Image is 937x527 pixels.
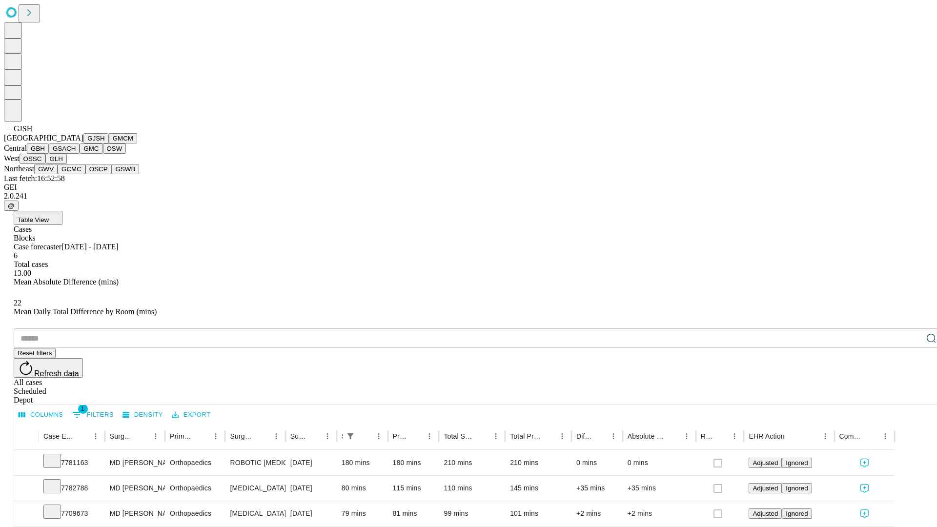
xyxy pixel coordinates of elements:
[14,348,56,358] button: Reset filters
[342,450,383,475] div: 180 mins
[753,510,778,517] span: Adjusted
[43,476,100,501] div: 7782788
[628,501,691,526] div: +2 mins
[14,269,31,277] span: 13.00
[110,501,160,526] div: MD [PERSON_NAME] [PERSON_NAME] Md
[230,432,254,440] div: Surgery Name
[18,216,49,223] span: Table View
[393,501,434,526] div: 81 mins
[576,476,618,501] div: +35 mins
[680,429,693,443] button: Menu
[230,476,280,501] div: [MEDICAL_DATA] [MEDICAL_DATA]
[576,450,618,475] div: 0 mins
[749,483,782,493] button: Adjusted
[4,174,65,182] span: Last fetch: 16:52:58
[607,429,620,443] button: Menu
[149,429,163,443] button: Menu
[109,133,137,143] button: GMCM
[290,450,332,475] div: [DATE]
[120,407,165,423] button: Density
[170,476,220,501] div: Orthopaedics
[19,480,34,497] button: Expand
[230,501,280,526] div: [MEDICAL_DATA] WITH [MEDICAL_DATA] REPAIR
[782,483,812,493] button: Ignored
[14,243,61,251] span: Case forecaster
[169,407,213,423] button: Export
[542,429,555,443] button: Sort
[342,501,383,526] div: 79 mins
[782,458,812,468] button: Ignored
[393,476,434,501] div: 115 mins
[839,432,864,440] div: Comments
[256,429,269,443] button: Sort
[195,429,209,443] button: Sort
[714,429,728,443] button: Sort
[786,485,808,492] span: Ignored
[878,429,892,443] button: Menu
[14,278,119,286] span: Mean Absolute Difference (mins)
[14,211,62,225] button: Table View
[45,154,66,164] button: GLH
[18,349,52,357] span: Reset filters
[4,164,34,173] span: Northeast
[14,124,32,133] span: GJSH
[78,404,88,414] span: 1
[34,164,58,174] button: GWV
[290,476,332,501] div: [DATE]
[110,476,160,501] div: MD [PERSON_NAME] [PERSON_NAME] Md
[103,143,126,154] button: OSW
[393,432,408,440] div: Predicted In Room Duration
[43,432,74,440] div: Case Epic Id
[444,432,474,440] div: Total Scheduled Duration
[20,154,46,164] button: OSSC
[4,201,19,211] button: @
[112,164,140,174] button: GSWB
[83,133,109,143] button: GJSH
[85,164,112,174] button: OSCP
[510,432,541,440] div: Total Predicted Duration
[786,429,799,443] button: Sort
[344,429,357,443] button: Show filters
[19,455,34,472] button: Expand
[170,501,220,526] div: Orthopaedics
[14,251,18,260] span: 6
[593,429,607,443] button: Sort
[510,501,567,526] div: 101 mins
[75,429,89,443] button: Sort
[628,432,665,440] div: Absolute Difference
[321,429,334,443] button: Menu
[16,407,66,423] button: Select columns
[170,450,220,475] div: Orthopaedics
[290,501,332,526] div: [DATE]
[786,510,808,517] span: Ignored
[307,429,321,443] button: Sort
[342,476,383,501] div: 80 mins
[269,429,283,443] button: Menu
[358,429,372,443] button: Sort
[209,429,223,443] button: Menu
[753,485,778,492] span: Adjusted
[170,432,194,440] div: Primary Service
[80,143,102,154] button: GMC
[8,202,15,209] span: @
[749,432,784,440] div: EHR Action
[576,432,592,440] div: Difference
[782,508,812,519] button: Ignored
[61,243,118,251] span: [DATE] - [DATE]
[423,429,436,443] button: Menu
[749,508,782,519] button: Adjusted
[475,429,489,443] button: Sort
[753,459,778,466] span: Adjusted
[628,450,691,475] div: 0 mins
[555,429,569,443] button: Menu
[372,429,386,443] button: Menu
[510,476,567,501] div: 145 mins
[43,450,100,475] div: 7781163
[444,476,500,501] div: 110 mins
[444,450,500,475] div: 210 mins
[489,429,503,443] button: Menu
[70,407,116,423] button: Show filters
[4,192,933,201] div: 2.0.241
[409,429,423,443] button: Sort
[576,501,618,526] div: +2 mins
